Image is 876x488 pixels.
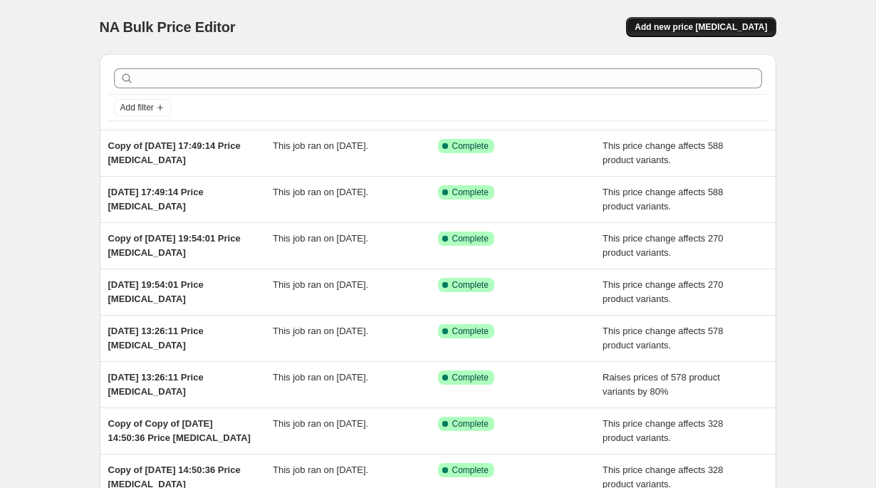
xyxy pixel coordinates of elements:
[603,187,724,212] span: This price change affects 588 product variants.
[108,187,204,212] span: [DATE] 17:49:14 Price [MEDICAL_DATA]
[603,372,720,397] span: Raises prices of 578 product variants by 80%
[273,140,368,151] span: This job ran on [DATE].
[452,372,489,383] span: Complete
[108,418,251,443] span: Copy of Copy of [DATE] 14:50:36 Price [MEDICAL_DATA]
[100,19,236,35] span: NA Bulk Price Editor
[108,140,241,165] span: Copy of [DATE] 17:49:14 Price [MEDICAL_DATA]
[452,279,489,291] span: Complete
[452,464,489,476] span: Complete
[452,140,489,152] span: Complete
[603,326,724,351] span: This price change affects 578 product variants.
[273,233,368,244] span: This job ran on [DATE].
[273,326,368,336] span: This job ran on [DATE].
[603,418,724,443] span: This price change affects 328 product variants.
[626,17,776,37] button: Add new price [MEDICAL_DATA]
[273,464,368,475] span: This job ran on [DATE].
[273,418,368,429] span: This job ran on [DATE].
[108,372,204,397] span: [DATE] 13:26:11 Price [MEDICAL_DATA]
[108,279,204,304] span: [DATE] 19:54:01 Price [MEDICAL_DATA]
[273,187,368,197] span: This job ran on [DATE].
[603,279,724,304] span: This price change affects 270 product variants.
[108,233,241,258] span: Copy of [DATE] 19:54:01 Price [MEDICAL_DATA]
[114,99,171,116] button: Add filter
[603,140,724,165] span: This price change affects 588 product variants.
[603,233,724,258] span: This price change affects 270 product variants.
[452,233,489,244] span: Complete
[120,102,154,113] span: Add filter
[273,372,368,383] span: This job ran on [DATE].
[452,418,489,430] span: Complete
[108,326,204,351] span: [DATE] 13:26:11 Price [MEDICAL_DATA]
[452,326,489,337] span: Complete
[452,187,489,198] span: Complete
[635,21,767,33] span: Add new price [MEDICAL_DATA]
[273,279,368,290] span: This job ran on [DATE].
